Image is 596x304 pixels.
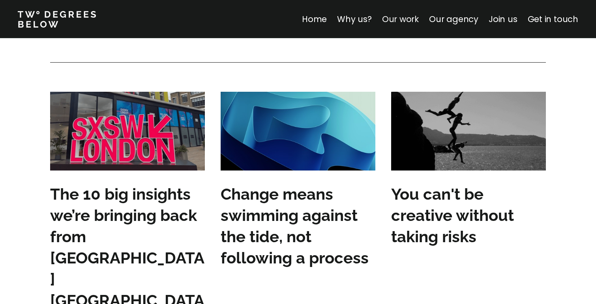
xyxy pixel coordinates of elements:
a: Join us [489,13,517,25]
a: Why us? [337,13,372,25]
a: Home [302,13,327,25]
a: You can't be creative without taking risks [391,92,546,247]
a: Our work [382,13,419,25]
a: Change means swimming against the tide, not following a process [221,92,375,269]
a: Get in touch [528,13,578,25]
h3: You can't be creative without taking risks [391,184,546,247]
h3: Change means swimming against the tide, not following a process [221,184,375,269]
a: Our agency [429,13,478,25]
